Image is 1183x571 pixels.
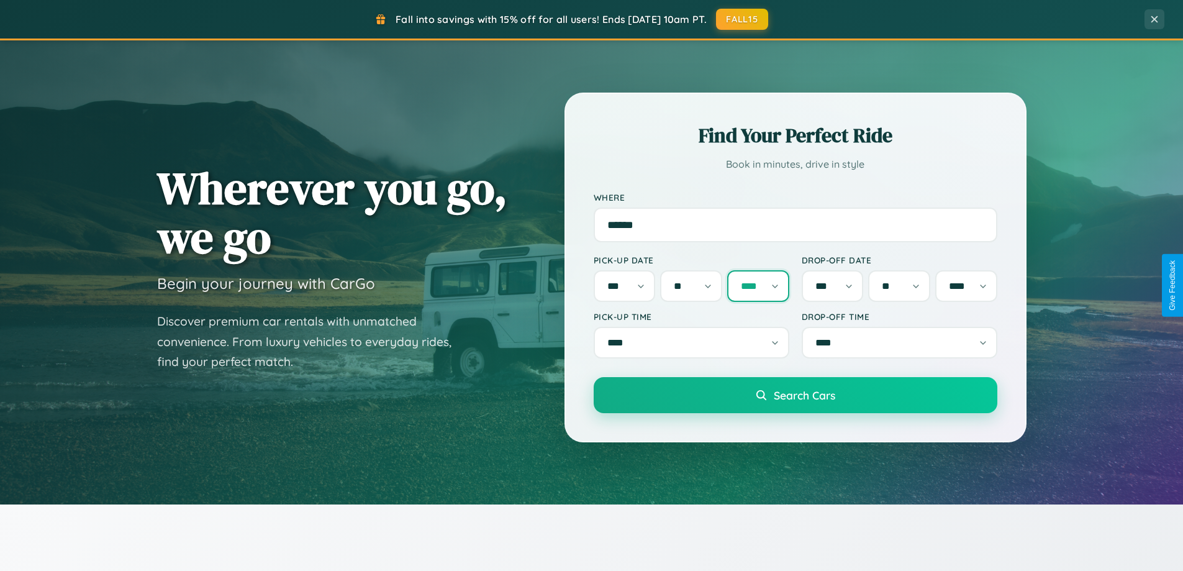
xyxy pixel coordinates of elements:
button: FALL15 [716,9,768,30]
span: Search Cars [774,388,835,402]
h1: Wherever you go, we go [157,163,507,262]
p: Book in minutes, drive in style [594,155,997,173]
span: Fall into savings with 15% off for all users! Ends [DATE] 10am PT. [396,13,707,25]
p: Discover premium car rentals with unmatched convenience. From luxury vehicles to everyday rides, ... [157,311,468,372]
h3: Begin your journey with CarGo [157,274,375,293]
h2: Find Your Perfect Ride [594,122,997,149]
label: Pick-up Time [594,311,789,322]
label: Where [594,192,997,203]
label: Drop-off Date [802,255,997,265]
label: Pick-up Date [594,255,789,265]
button: Search Cars [594,377,997,413]
div: Give Feedback [1168,260,1177,311]
label: Drop-off Time [802,311,997,322]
